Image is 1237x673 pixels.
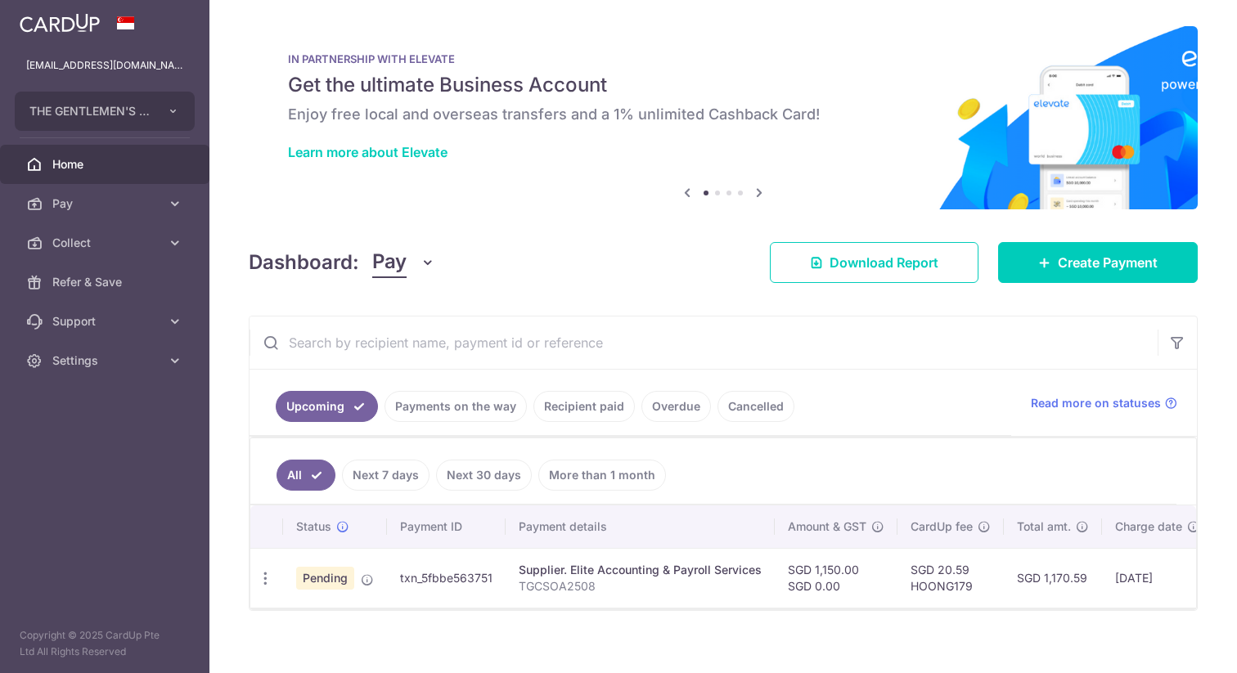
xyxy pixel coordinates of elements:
[276,391,378,422] a: Upcoming
[788,518,866,535] span: Amount & GST
[519,562,762,578] div: Supplier. Elite Accounting & Payroll Services
[52,313,160,330] span: Support
[1102,548,1213,608] td: [DATE]
[717,391,794,422] a: Cancelled
[1031,395,1161,411] span: Read more on statuses
[288,144,448,160] a: Learn more about Elevate
[1031,395,1177,411] a: Read more on statuses
[1017,518,1071,535] span: Total amt.
[342,460,430,491] a: Next 7 days
[770,242,978,283] a: Download Report
[998,242,1198,283] a: Create Payment
[52,352,160,369] span: Settings
[1058,253,1158,272] span: Create Payment
[250,316,1158,369] input: Search by recipient name, payment id or reference
[29,103,151,119] span: THE GENTLEMEN'S CLAN PTE. LTD.
[277,460,335,491] a: All
[20,13,100,33] img: CardUp
[533,391,635,422] a: Recipient paid
[296,567,354,590] span: Pending
[387,505,506,548] th: Payment ID
[1115,518,1182,535] span: Charge date
[436,460,532,491] a: Next 30 days
[296,518,331,535] span: Status
[26,57,183,74] p: [EMAIL_ADDRESS][DOMAIN_NAME]
[288,72,1158,98] h5: Get the ultimate Business Account
[775,548,897,608] td: SGD 1,150.00 SGD 0.00
[249,26,1198,209] img: Renovation banner
[288,52,1158,65] p: IN PARTNERSHIP WITH ELEVATE
[519,578,762,594] p: TGCSOA2508
[52,274,160,290] span: Refer & Save
[641,391,711,422] a: Overdue
[1004,548,1102,608] td: SGD 1,170.59
[52,235,160,251] span: Collect
[15,92,195,131] button: THE GENTLEMEN'S CLAN PTE. LTD.
[911,518,973,535] span: CardUp fee
[1131,624,1221,665] iframe: Opens a widget where you can find more information
[249,248,359,277] h4: Dashboard:
[52,195,160,212] span: Pay
[372,247,407,278] span: Pay
[372,247,435,278] button: Pay
[52,156,160,173] span: Home
[897,548,1004,608] td: SGD 20.59 HOONG179
[830,253,938,272] span: Download Report
[506,505,775,548] th: Payment details
[385,391,527,422] a: Payments on the way
[288,105,1158,124] h6: Enjoy free local and overseas transfers and a 1% unlimited Cashback Card!
[387,548,506,608] td: txn_5fbbe563751
[538,460,666,491] a: More than 1 month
